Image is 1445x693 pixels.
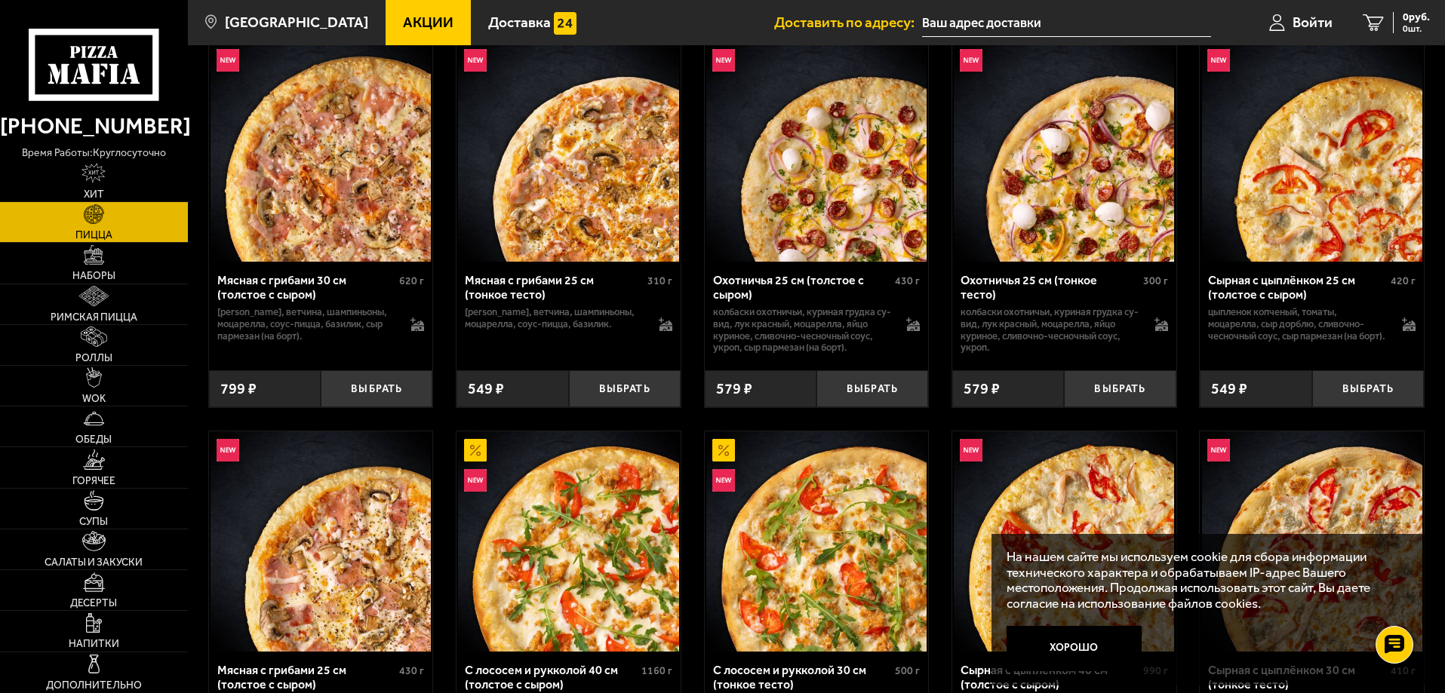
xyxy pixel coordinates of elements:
[554,12,576,35] img: 15daf4d41897b9f0e9f617042186c801.svg
[647,274,672,287] span: 310 г
[464,49,487,72] img: Новинка
[217,663,396,691] div: Мясная с грибами 25 см (толстое с сыром)
[217,306,396,342] p: [PERSON_NAME], ветчина, шампиньоны, моцарелла, соус-пицца, базилик, сыр пармезан (на борт).
[705,431,929,652] a: АкционныйНовинкаС лососем и рукколой 30 см (тонкое тесто)
[458,431,678,652] img: С лососем и рукколой 40 см (толстое с сыром)
[713,663,892,691] div: С лососем и рукколой 30 см (тонкое тесто)
[220,382,257,397] span: 799 ₽
[465,306,644,330] p: [PERSON_NAME], ветчина, шампиньоны, моцарелла, соус-пицца, базилик.
[706,41,927,262] img: Охотничья 25 см (толстое с сыром)
[961,663,1139,691] div: Сырная с цыплёнком 40 см (толстое с сыром)
[952,431,1176,652] a: НовинкаСырная с цыплёнком 40 см (толстое с сыром)
[952,41,1176,262] a: НовинкаОхотничья 25 см (тонкое тесто)
[713,306,892,354] p: колбаски охотничьи, куриная грудка су-вид, лук красный, моцарелла, яйцо куриное, сливочно-чесночн...
[464,439,487,461] img: Акционный
[1312,370,1424,407] button: Выбрать
[712,49,735,72] img: Новинка
[712,469,735,492] img: Новинка
[954,41,1174,262] img: Охотничья 25 см (тонкое тесто)
[217,273,396,302] div: Мясная с грибами 30 см (толстое с сыром)
[1200,431,1424,652] a: НовинкаСырная с цыплёнком 30 см (тонкое тесто)
[712,439,735,461] img: Акционный
[211,431,431,652] img: Мясная с грибами 25 см (толстое с сыром)
[1208,306,1387,342] p: цыпленок копченый, томаты, моцарелла, сыр дорблю, сливочно-чесночный соус, сыр пармезан (на борт).
[209,41,433,262] a: НовинкаМясная с грибами 30 см (толстое с сыром)
[225,15,368,29] span: [GEOGRAPHIC_DATA]
[1007,549,1401,612] p: На нашем сайте мы используем cookie для сбора информации технического характера и обрабатываем IP...
[457,431,681,652] a: АкционныйНовинкаС лососем и рукколой 40 см (толстое с сыром)
[69,639,119,649] span: Напитки
[468,382,504,397] span: 549 ₽
[209,431,433,652] a: НовинкаМясная с грибами 25 см (толстое с сыром)
[211,41,431,262] img: Мясная с грибами 30 см (толстое с сыром)
[1403,24,1430,33] span: 0 шт.
[895,664,920,677] span: 500 г
[465,663,638,691] div: С лососем и рукколой 40 см (толстое с сыром)
[1202,431,1422,652] img: Сырная с цыплёнком 30 см (тонкое тесто)
[217,439,239,461] img: Новинка
[713,273,892,302] div: Охотничья 25 см (толстое с сыром)
[961,273,1139,302] div: Охотничья 25 см (тонкое тесто)
[1207,49,1230,72] img: Новинка
[716,382,752,397] span: 579 ₽
[45,557,143,568] span: Салаты и закуски
[706,431,927,652] img: С лососем и рукколой 30 см (тонкое тесто)
[79,517,108,527] span: Супы
[1293,15,1333,29] span: Войти
[895,274,920,287] span: 430 г
[403,15,453,29] span: Акции
[1200,41,1424,262] a: НовинкаСырная с цыплёнком 25 см (толстое с сыром)
[465,273,644,302] div: Мясная с грибами 25 см (тонкое тесто)
[46,680,142,691] span: Дополнительно
[1007,626,1142,671] button: Хорошо
[641,664,672,677] span: 1160 г
[464,469,487,492] img: Новинка
[569,370,681,407] button: Выбрать
[321,370,432,407] button: Выбрать
[1207,439,1230,461] img: Новинка
[84,189,104,200] span: Хит
[922,9,1211,37] input: Ваш адрес доставки
[72,476,115,486] span: Горячее
[399,274,424,287] span: 620 г
[75,230,112,241] span: Пицца
[1064,370,1176,407] button: Выбрать
[75,353,112,363] span: Роллы
[399,664,424,677] span: 430 г
[458,41,678,262] img: Мясная с грибами 25 см (тонкое тесто)
[488,15,551,29] span: Доставка
[954,431,1174,652] img: Сырная с цыплёнком 40 см (толстое с сыром)
[960,439,982,461] img: Новинка
[457,41,681,262] a: НовинкаМясная с грибами 25 см (тонкое тесто)
[816,370,928,407] button: Выбрать
[964,382,1000,397] span: 579 ₽
[217,49,239,72] img: Новинка
[705,41,929,262] a: НовинкаОхотничья 25 см (толстое с сыром)
[51,312,137,323] span: Римская пицца
[70,598,117,609] span: Десерты
[1211,382,1247,397] span: 549 ₽
[960,49,982,72] img: Новинка
[961,306,1139,354] p: колбаски охотничьи, куриная грудка су-вид, лук красный, моцарелла, яйцо куриное, сливочно-чесночн...
[1143,274,1168,287] span: 300 г
[774,15,922,29] span: Доставить по адресу:
[1202,41,1422,262] img: Сырная с цыплёнком 25 см (толстое с сыром)
[72,271,115,281] span: Наборы
[1208,273,1387,302] div: Сырная с цыплёнком 25 см (толстое с сыром)
[82,394,106,404] span: WOK
[1391,274,1416,287] span: 420 г
[75,434,112,445] span: Обеды
[1403,12,1430,23] span: 0 руб.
